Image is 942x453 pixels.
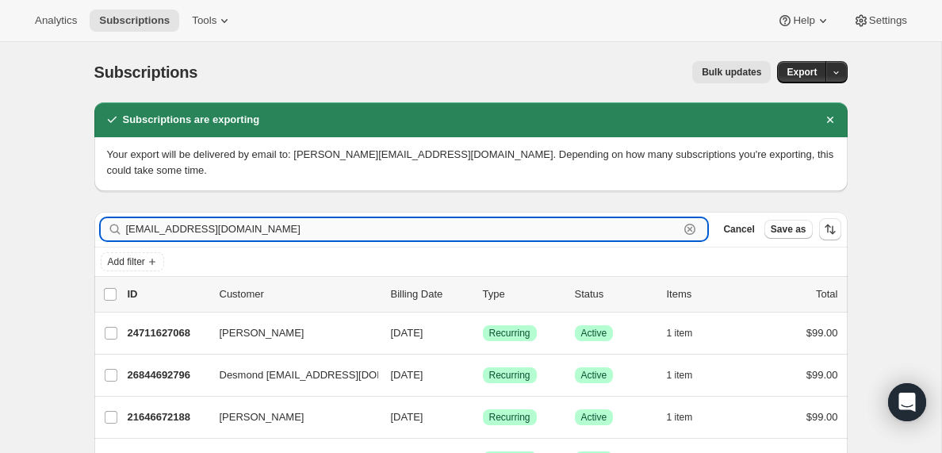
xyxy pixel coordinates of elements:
[581,369,607,382] span: Active
[126,218,680,240] input: Filter subscribers
[816,286,837,302] p: Total
[128,364,838,386] div: 26844692796Desmond [EMAIL_ADDRESS][DOMAIN_NAME][DATE]SuccessRecurringSuccessActive1 item$99.00
[35,14,77,27] span: Analytics
[575,286,654,302] p: Status
[128,286,207,302] p: ID
[844,10,917,32] button: Settings
[764,220,813,239] button: Save as
[220,325,304,341] span: [PERSON_NAME]
[90,10,179,32] button: Subscriptions
[128,367,207,383] p: 26844692796
[210,405,369,430] button: [PERSON_NAME]
[25,10,86,32] button: Analytics
[667,286,746,302] div: Items
[128,325,207,341] p: 24711627068
[489,411,530,424] span: Recurring
[94,63,198,81] span: Subscriptions
[787,66,817,79] span: Export
[489,369,530,382] span: Recurring
[667,364,710,386] button: 1 item
[220,286,378,302] p: Customer
[667,327,693,340] span: 1 item
[667,406,710,428] button: 1 item
[483,286,562,302] div: Type
[888,383,926,421] div: Open Intercom Messenger
[806,411,838,423] span: $99.00
[210,321,369,346] button: [PERSON_NAME]
[101,252,164,271] button: Add filter
[717,220,760,239] button: Cancel
[581,327,607,340] span: Active
[489,327,530,340] span: Recurring
[391,327,423,339] span: [DATE]
[702,66,761,79] span: Bulk updates
[723,223,754,236] span: Cancel
[768,10,840,32] button: Help
[107,148,834,176] span: Your export will be delivered by email to: [PERSON_NAME][EMAIL_ADDRESS][DOMAIN_NAME]. Depending o...
[391,369,423,381] span: [DATE]
[391,411,423,423] span: [DATE]
[128,286,838,302] div: IDCustomerBilling DateTypeStatusItemsTotal
[182,10,242,32] button: Tools
[220,409,304,425] span: [PERSON_NAME]
[128,322,838,344] div: 24711627068[PERSON_NAME][DATE]SuccessRecurringSuccessActive1 item$99.00
[123,112,260,128] h2: Subscriptions are exporting
[771,223,806,236] span: Save as
[869,14,907,27] span: Settings
[793,14,814,27] span: Help
[99,14,170,27] span: Subscriptions
[391,286,470,302] p: Billing Date
[192,14,216,27] span: Tools
[819,218,841,240] button: Sort the results
[210,363,369,388] button: Desmond [EMAIL_ADDRESS][DOMAIN_NAME]
[682,221,698,237] button: Clear
[806,369,838,381] span: $99.00
[667,322,710,344] button: 1 item
[581,411,607,424] span: Active
[667,411,693,424] span: 1 item
[777,61,826,83] button: Export
[128,406,838,428] div: 21646672188[PERSON_NAME][DATE]SuccessRecurringSuccessActive1 item$99.00
[108,255,145,268] span: Add filter
[128,409,207,425] p: 21646672188
[692,61,771,83] button: Bulk updates
[819,109,841,131] button: Dismiss notification
[667,369,693,382] span: 1 item
[806,327,838,339] span: $99.00
[220,367,442,383] span: Desmond [EMAIL_ADDRESS][DOMAIN_NAME]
